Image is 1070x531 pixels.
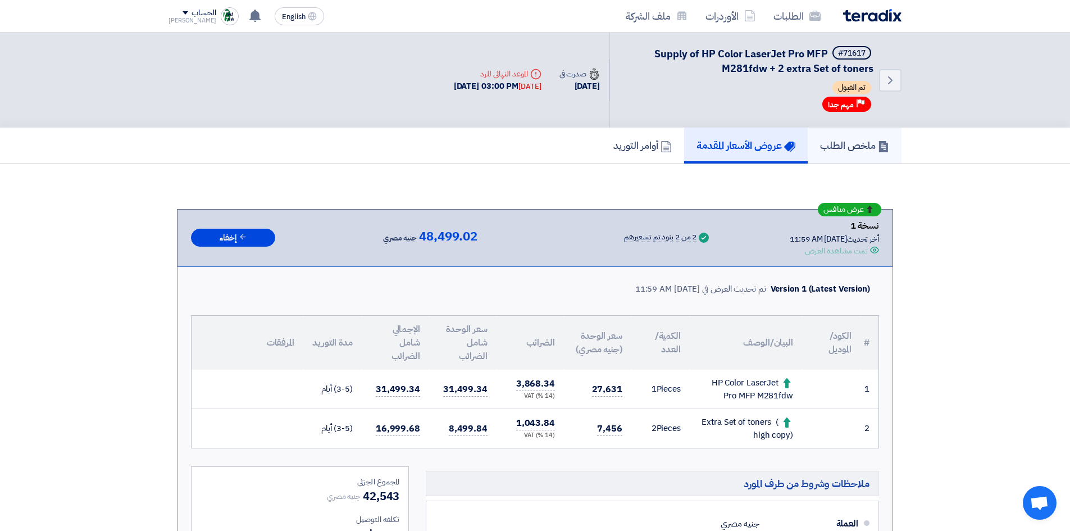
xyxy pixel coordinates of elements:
[443,383,488,397] span: 31,499.34
[516,377,555,391] span: 3,868.34
[201,514,399,525] div: تكلفه التوصيل
[652,422,657,434] span: 2
[860,316,878,370] th: #
[790,233,879,245] div: أخر تحديث [DATE] 11:59 AM
[376,383,420,397] span: 31,499.34
[454,68,541,80] div: الموعد النهائي للرد
[860,409,878,448] td: 2
[221,7,239,25] img: Trust_Trade_1758782181773.png
[617,3,696,29] a: ملف الشركة
[559,80,600,93] div: [DATE]
[429,316,497,370] th: سعر الوحدة شامل الضرائب
[631,370,690,409] td: Pieces
[327,491,361,502] span: جنيه مصري
[275,7,324,25] button: English
[383,232,417,245] span: جنيه مصري
[597,422,622,436] span: 7,456
[631,409,690,448] td: Pieces
[843,9,901,22] img: Teradix logo
[838,49,866,57] div: #71617
[790,219,879,233] div: نسخة 1
[823,206,864,214] span: عرض منافس
[559,68,600,80] div: صدرت في
[624,233,696,242] div: 2 من 2 بنود تم تسعيرهم
[303,409,362,448] td: (3-5) أيام
[808,128,901,164] a: ملخص الطلب
[699,376,793,402] div: HP Color LaserJet Pro MFP M281fdw
[771,283,870,296] div: Version 1 (Latest Version)
[363,488,399,505] span: 42,543
[192,8,216,18] div: الحساب
[1023,486,1057,520] div: Open chat
[860,370,878,409] td: 1
[613,139,672,152] h5: أوامر التوريد
[696,3,764,29] a: الأوردرات
[497,316,564,370] th: الضرائب
[631,316,690,370] th: الكمية/العدد
[454,80,541,93] div: [DATE] 03:00 PM
[518,81,541,92] div: [DATE]
[449,422,488,436] span: 8,499.84
[820,139,889,152] h5: ملخص الطلب
[764,3,830,29] a: الطلبات
[201,476,399,488] div: المجموع الجزئي
[652,383,657,395] span: 1
[303,316,362,370] th: مدة التوريد
[426,471,879,496] h5: ملاحظات وشروط من طرف المورد
[828,99,854,110] span: مهم جدا
[684,128,808,164] a: عروض الأسعار المقدمة
[362,316,429,370] th: الإجمالي شامل الضرائب
[169,17,216,24] div: [PERSON_NAME]
[376,422,420,436] span: 16,999.68
[282,13,306,21] span: English
[635,283,766,296] div: تم تحديث العرض في [DATE] 11:59 AM
[654,46,873,76] span: Supply of HP Color LaserJet Pro MFP M281fdw + 2 extra Set of toners
[601,128,684,164] a: أوامر التوريد
[832,81,871,94] span: تم القبول
[805,245,868,257] div: تمت مشاهدة العرض
[623,46,873,75] h5: Supply of HP Color LaserJet Pro MFP M281fdw + 2 extra Set of toners
[690,316,802,370] th: البيان/الوصف
[696,139,795,152] h5: عروض الأسعار المقدمة
[592,383,622,397] span: 27,631
[191,229,275,247] button: إخفاء
[699,416,793,441] div: Extra Set of toners ( high copy)
[506,392,555,401] div: (14 %) VAT
[419,230,477,243] span: 48,499.02
[564,316,631,370] th: سعر الوحدة (جنيه مصري)
[802,316,860,370] th: الكود/الموديل
[192,316,303,370] th: المرفقات
[303,370,362,409] td: (3-5) أيام
[506,431,555,441] div: (14 %) VAT
[516,416,555,430] span: 1,043.84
